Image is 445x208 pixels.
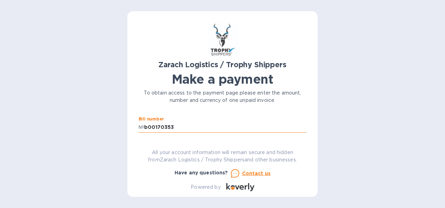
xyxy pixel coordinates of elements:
b: Zarach Logistics / Trophy Shippers [158,60,286,69]
p: № [139,124,144,131]
p: All your account information will remain secure and hidden from Zarach Logistics / Trophy Shipper... [139,149,306,164]
input: Enter bill number [144,122,306,133]
u: Contact us [242,171,271,176]
p: To obtain access to the payment page please enter the amount, number and currency of one unpaid i... [139,89,306,104]
b: Have any questions? [175,170,228,175]
label: Bill number [139,117,164,122]
h1: Make a payment [139,72,306,86]
p: Powered by [191,183,220,191]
